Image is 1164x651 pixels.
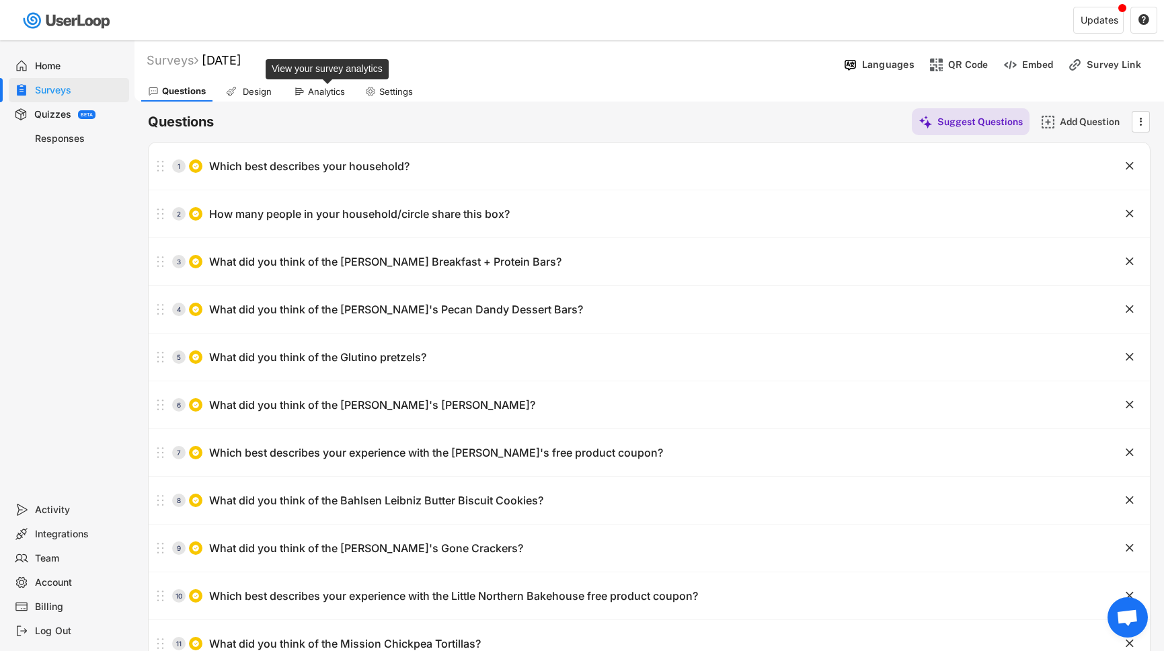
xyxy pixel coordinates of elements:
[147,52,198,68] div: Surveys
[35,625,124,638] div: Log Out
[192,210,200,218] img: CircleTickMinorWhite.svg
[1123,159,1136,173] button: 
[209,589,698,603] div: Which best describes your experience with the Little Northern Bakehouse free product coupon?
[1041,115,1055,129] img: AddMajor.svg
[1126,397,1134,412] text: 
[192,640,200,648] img: CircleTickMinorWhite.svg
[81,112,93,117] div: BETA
[1108,597,1148,638] div: Open chat
[1123,207,1136,221] button: 
[1126,493,1134,507] text: 
[209,541,523,556] div: What did you think of the [PERSON_NAME]'s Gone Crackers?
[1126,206,1134,221] text: 
[172,163,186,169] div: 1
[1126,636,1134,650] text: 
[1138,13,1149,26] text: 
[35,552,124,565] div: Team
[862,59,915,71] div: Languages
[919,115,933,129] img: MagicMajor%20%28Purple%29.svg
[172,401,186,408] div: 6
[209,255,561,269] div: What did you think of the [PERSON_NAME] Breakfast + Protein Bars?
[1126,302,1134,316] text: 
[35,576,124,589] div: Account
[209,398,535,412] div: What did you think of the [PERSON_NAME]'s [PERSON_NAME]?
[209,446,663,460] div: Which best describes your experience with the [PERSON_NAME]'s free product coupon?
[35,528,124,541] div: Integrations
[172,354,186,360] div: 5
[35,504,124,516] div: Activity
[172,449,186,456] div: 7
[192,592,200,600] img: CircleTickMinorWhite.svg
[1126,445,1134,459] text: 
[1123,303,1136,316] button: 
[1126,541,1134,555] text: 
[1134,112,1147,132] button: 
[1126,350,1134,364] text: 
[172,640,186,647] div: 11
[1123,446,1136,459] button: 
[1123,637,1136,650] button: 
[192,353,200,361] img: CircleTickMinorWhite.svg
[948,59,988,71] div: QR Code
[1022,59,1053,71] div: Embed
[192,449,200,457] img: CircleTickMinorWhite.svg
[1126,159,1134,173] text: 
[1138,14,1150,26] button: 
[843,58,857,72] img: Language%20Icon.svg
[1068,58,1082,72] img: LinkMinor.svg
[929,58,943,72] img: ShopcodesMajor.svg
[34,108,71,121] div: Quizzes
[172,258,186,265] div: 3
[209,159,410,174] div: Which best describes your household?
[172,545,186,551] div: 9
[1123,541,1136,555] button: 
[202,53,241,67] font: [DATE]
[1081,15,1118,25] div: Updates
[1123,398,1136,412] button: 
[209,494,543,508] div: What did you think of the Bahlsen Leibniz Butter Biscuit Cookies?
[1123,350,1136,364] button: 
[20,7,115,34] img: userloop-logo-01.svg
[1087,59,1154,71] div: Survey Link
[172,592,186,599] div: 10
[209,207,510,221] div: How many people in your household/circle share this box?
[1123,589,1136,603] button: 
[148,113,214,131] h6: Questions
[192,401,200,409] img: CircleTickMinorWhite.svg
[192,162,200,170] img: CircleTickMinorWhite.svg
[1003,58,1017,72] img: EmbedMinor.svg
[1126,588,1134,603] text: 
[172,210,186,217] div: 2
[35,132,124,145] div: Responses
[209,637,481,651] div: What did you think of the Mission Chickpea Tortillas?
[379,86,413,98] div: Settings
[192,258,200,266] img: CircleTickMinorWhite.svg
[35,84,124,97] div: Surveys
[172,497,186,504] div: 8
[192,544,200,552] img: CircleTickMinorWhite.svg
[240,86,274,98] div: Design
[209,350,426,365] div: What did you think of the Glutino pretzels?
[1126,254,1134,268] text: 
[192,496,200,504] img: CircleTickMinorWhite.svg
[308,86,345,98] div: Analytics
[1123,255,1136,268] button: 
[172,306,186,313] div: 4
[1060,116,1127,128] div: Add Question
[1123,494,1136,507] button: 
[162,85,206,97] div: Questions
[192,305,200,313] img: CircleTickMinorWhite.svg
[1140,114,1142,128] text: 
[35,60,124,73] div: Home
[937,116,1023,128] div: Suggest Questions
[209,303,583,317] div: What did you think of the [PERSON_NAME]'s Pecan Dandy Dessert Bars?
[35,601,124,613] div: Billing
